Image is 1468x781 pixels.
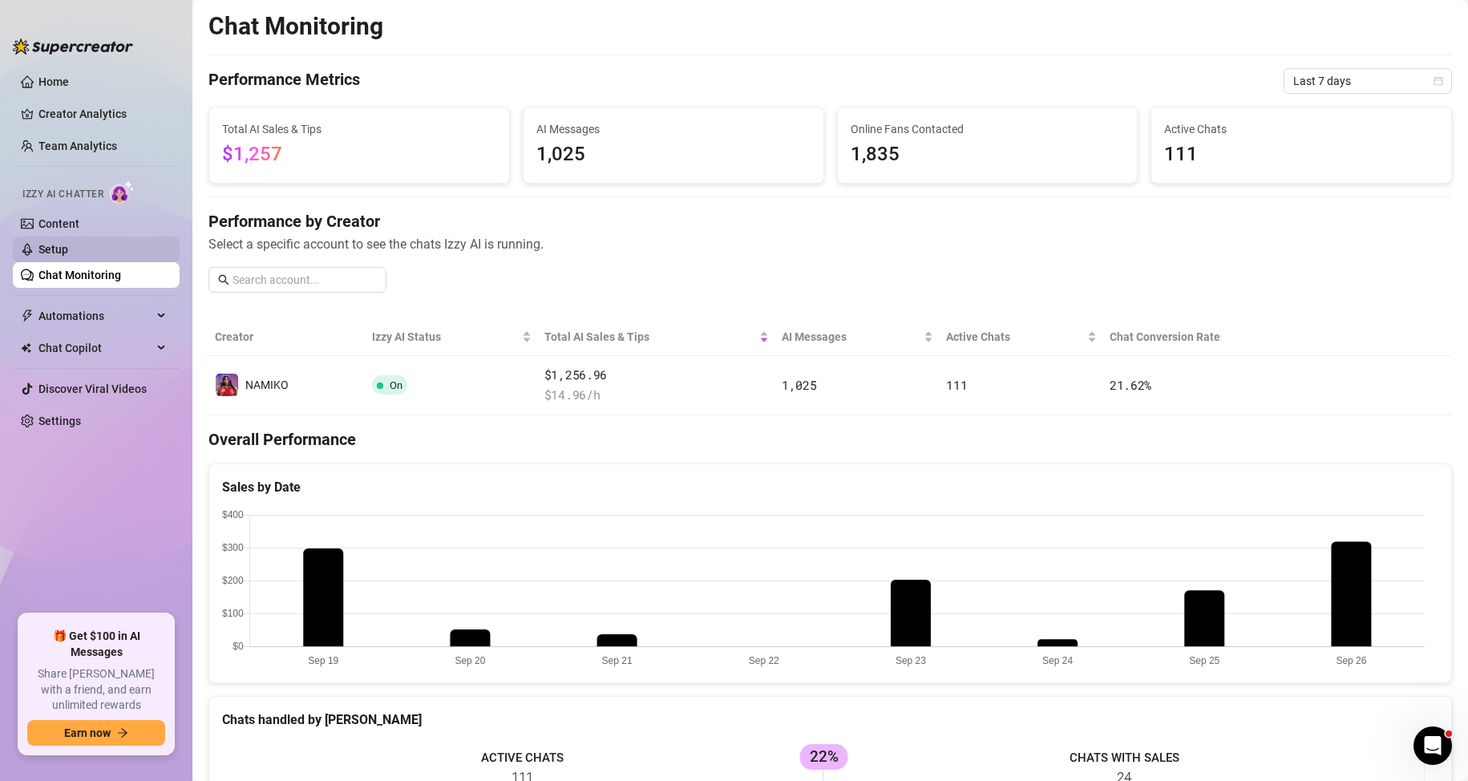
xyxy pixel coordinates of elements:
[27,720,165,746] button: Earn nowarrow-right
[245,378,289,391] span: NAMIKO
[538,318,775,356] th: Total AI Sales & Tips
[1110,377,1151,393] span: 21.62 %
[544,386,769,405] span: $ 14.96 /h
[940,318,1103,356] th: Active Chats
[38,243,68,256] a: Setup
[536,140,811,170] span: 1,025
[1413,726,1452,765] iframe: Intercom live chat
[38,415,81,427] a: Settings
[208,11,383,42] h2: Chat Monitoring
[536,120,811,138] span: AI Messages
[946,328,1084,346] span: Active Chats
[38,269,121,281] a: Chat Monitoring
[1164,120,1438,138] span: Active Chats
[851,140,1125,170] span: 1,835
[64,726,111,739] span: Earn now
[1103,318,1328,356] th: Chat Conversion Rate
[208,210,1452,233] h4: Performance by Creator
[117,727,128,739] span: arrow-right
[208,318,366,356] th: Creator
[27,629,165,660] span: 🎁 Get $100 in AI Messages
[38,75,69,88] a: Home
[21,310,34,322] span: thunderbolt
[544,366,769,385] span: $1,256.96
[1293,69,1442,93] span: Last 7 days
[233,271,377,289] input: Search account...
[38,335,152,361] span: Chat Copilot
[222,710,1438,730] div: Chats handled by [PERSON_NAME]
[1434,76,1443,86] span: calendar
[27,666,165,714] span: Share [PERSON_NAME] with a friend, and earn unlimited rewards
[38,217,79,230] a: Content
[366,318,537,356] th: Izzy AI Status
[38,140,117,152] a: Team Analytics
[775,318,940,356] th: AI Messages
[372,328,518,346] span: Izzy AI Status
[222,143,282,165] span: $1,257
[218,274,229,285] span: search
[544,328,756,346] span: Total AI Sales & Tips
[208,428,1452,451] h4: Overall Performance
[38,303,152,329] span: Automations
[946,377,967,393] span: 111
[38,101,167,127] a: Creator Analytics
[216,374,238,396] img: NAMIKO
[782,377,817,393] span: 1,025
[782,328,920,346] span: AI Messages
[38,382,147,395] a: Discover Viral Videos
[21,342,31,354] img: Chat Copilot
[851,120,1125,138] span: Online Fans Contacted
[208,234,1452,254] span: Select a specific account to see the chats Izzy AI is running.
[110,180,135,204] img: AI Chatter
[222,477,1438,497] div: Sales by Date
[390,379,402,391] span: On
[222,120,496,138] span: Total AI Sales & Tips
[1164,140,1438,170] span: 111
[208,68,360,94] h4: Performance Metrics
[13,38,133,55] img: logo-BBDzfeDw.svg
[22,187,103,202] span: Izzy AI Chatter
